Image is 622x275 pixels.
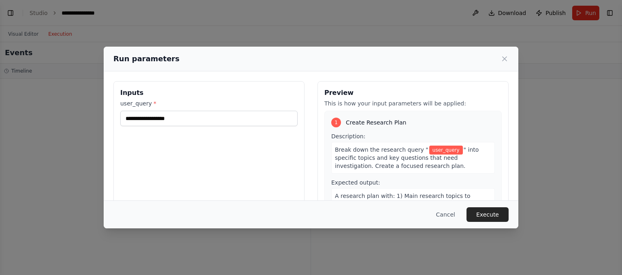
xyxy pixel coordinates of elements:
button: Cancel [430,207,462,222]
span: " into specific topics and key questions that need investigation. Create a focused research plan. [335,146,479,169]
span: A research plan with: 1) Main research topics to investigate, 2) Key questions for each topic, 3)... [335,193,471,215]
div: 1 [331,118,341,127]
span: Create Research Plan [346,118,406,127]
h3: Inputs [120,88,298,98]
h3: Preview [324,88,502,98]
span: Description: [331,133,365,140]
span: Variable: user_query [429,146,463,155]
h2: Run parameters [113,53,179,64]
label: user_query [120,99,298,107]
span: Break down the research query " [335,146,428,153]
p: This is how your input parameters will be applied: [324,99,502,107]
button: Execute [466,207,509,222]
span: Expected output: [331,179,380,186]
